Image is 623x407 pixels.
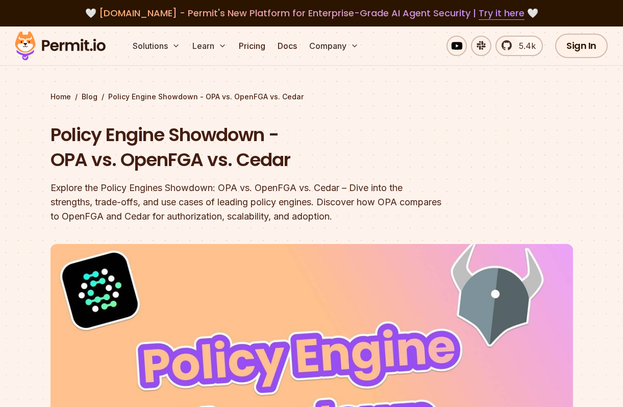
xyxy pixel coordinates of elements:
span: [DOMAIN_NAME] - Permit's New Platform for Enterprise-Grade AI Agent Security | [99,7,525,19]
span: 5.4k [513,40,536,52]
img: Permit logo [10,29,110,63]
div: Explore the Policy Engines Showdown: OPA vs. OpenFGA vs. Cedar – Dive into the strengths, trade-o... [51,181,442,224]
a: Blog [82,92,97,102]
a: 5.4k [495,36,543,56]
a: Home [51,92,71,102]
div: / / [51,92,573,102]
button: Solutions [129,36,184,56]
a: Sign In [555,34,608,58]
h1: Policy Engine Showdown - OPA vs. OpenFGA vs. Cedar [51,122,442,173]
div: 🤍 🤍 [24,6,599,20]
a: Docs [273,36,301,56]
a: Try it here [479,7,525,20]
button: Learn [188,36,231,56]
button: Company [305,36,363,56]
a: Pricing [235,36,269,56]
